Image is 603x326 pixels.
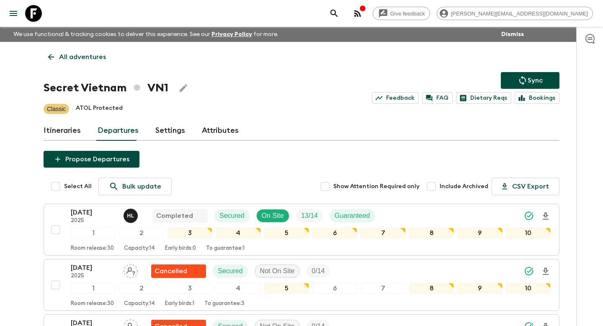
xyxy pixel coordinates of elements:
div: 7 [361,228,405,238]
svg: Download Onboarding [541,266,551,277]
button: search adventures [326,5,343,22]
svg: Synced Successfully [524,211,534,221]
a: Attributes [202,121,239,141]
svg: Download Onboarding [541,211,551,221]
a: Departures [98,121,139,141]
p: 2025 [71,273,117,279]
div: On Site [256,209,289,223]
p: Secured [219,211,245,221]
div: 8 [409,283,454,294]
div: 6 [312,283,357,294]
div: 8 [409,228,454,238]
div: 9 [457,283,502,294]
a: Itineraries [44,121,81,141]
div: 10 [506,283,551,294]
div: Not On Site [255,264,300,278]
span: Assign pack leader [124,266,138,273]
a: Bulk update [98,178,172,195]
div: [PERSON_NAME][EMAIL_ADDRESS][DOMAIN_NAME] [437,7,593,20]
p: Bulk update [122,181,161,191]
p: Classic [47,105,66,113]
p: [DATE] [71,263,117,273]
p: Not On Site [260,266,295,276]
a: Settings [155,121,185,141]
p: We use functional & tracking cookies to deliver this experience. See our for more. [10,27,282,42]
div: 2 [119,228,164,238]
p: On Site [262,211,284,221]
p: [DATE] [71,207,117,217]
span: Include Archived [440,182,488,191]
svg: Synced Successfully [524,266,534,276]
button: Sync adventure departures to the booking engine [501,72,559,89]
p: Secured [218,266,243,276]
p: 2025 [71,217,117,224]
div: Trip Fill [307,264,330,278]
button: [DATE]2025Hoang Le NgocCompletedSecuredOn SiteTrip FillGuaranteed12345678910Room release:30Capaci... [44,204,559,256]
a: FAQ [422,92,453,104]
div: 4 [216,228,260,238]
div: 5 [264,228,309,238]
p: ATOL Protected [76,104,123,114]
a: Dietary Reqs [456,92,511,104]
p: Completed [156,211,193,221]
p: Guaranteed [335,211,370,221]
button: Edit Adventure Title [175,80,192,96]
a: Feedback [372,92,419,104]
div: 10 [506,228,551,238]
p: Room release: 30 [71,245,114,252]
span: Give feedback [386,10,430,17]
p: Room release: 30 [71,300,114,307]
button: menu [5,5,22,22]
span: Show Attention Required only [333,182,420,191]
p: 13 / 14 [301,211,318,221]
p: Capacity: 14 [124,300,155,307]
a: Give feedback [373,7,430,20]
div: 3 [167,228,212,238]
a: Bookings [515,92,559,104]
p: Early birds: 0 [165,245,196,252]
div: 4 [216,283,260,294]
p: Early birds: 1 [165,300,194,307]
button: CSV Export [492,178,559,195]
h1: Secret Vietnam VN1 [44,80,168,96]
a: Privacy Policy [211,31,252,37]
div: 5 [264,283,309,294]
div: Trip Fill [296,209,323,223]
span: Hoang Le Ngoc [124,211,139,218]
div: 1 [71,228,116,238]
p: To guarantee: 1 [206,245,245,252]
p: All adventures [59,52,106,62]
div: Secured [213,264,248,278]
span: Select All [64,182,92,191]
p: Capacity: 14 [124,245,155,252]
p: Cancelled [155,266,187,276]
div: 2 [119,283,164,294]
div: 1 [71,283,116,294]
p: To guarantee: 3 [204,300,245,307]
button: [DATE]2025Assign pack leaderFlash Pack cancellationSecuredNot On SiteTrip Fill12345678910Room rel... [44,259,559,311]
a: All adventures [44,49,111,65]
div: 3 [167,283,212,294]
p: Sync [528,75,543,85]
div: 7 [361,283,405,294]
div: 9 [457,228,502,238]
div: Secured [214,209,250,223]
div: 6 [312,228,357,238]
button: Propose Departures [44,151,139,168]
div: Flash Pack cancellation [151,264,206,278]
span: [PERSON_NAME][EMAIL_ADDRESS][DOMAIN_NAME] [446,10,593,17]
button: Dismiss [499,28,526,40]
p: 0 / 14 [312,266,325,276]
